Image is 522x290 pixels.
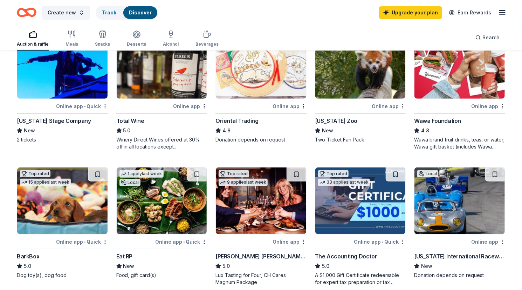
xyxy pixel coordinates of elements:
a: Image for Total WineTop rated6 applieslast weekOnline appTotal Wine5.0Winery Direct Wines offered... [116,32,207,150]
span: • [84,104,85,109]
div: Eat RP [116,252,133,261]
div: 15 applies last week [20,179,71,186]
a: Image for Virginia International RacewayLocalOnline app[US_STATE] International RacewayNewDonatio... [414,167,505,279]
div: Lux Tasting for Four, CH Cares Magnum Package [215,272,307,286]
span: New [322,126,333,135]
a: Image for Virginia Stage CompanyLocalOnline app•Quick[US_STATE] Stage CompanyNew2 tickets [17,32,108,143]
div: Donation depends on request [215,136,307,143]
div: Meals [66,41,78,47]
div: Beverages [195,41,219,47]
button: Beverages [195,27,219,51]
a: Image for Oriental TradingTop rated17 applieslast weekOnline appOriental Trading4.8Donation depen... [215,32,307,143]
div: Top rated [219,170,249,177]
span: New [24,126,35,135]
button: Alcohol [163,27,179,51]
span: New [123,262,135,270]
div: Wawa Foundation [414,117,461,125]
div: Online app [471,237,505,246]
img: Image for Eat RP [117,167,207,234]
div: [US_STATE] International Raceway [414,252,505,261]
div: 33 applies last week [318,179,370,186]
div: BarkBox [17,252,39,261]
a: Upgrade your plan [379,6,442,19]
button: Snacks [95,27,110,51]
div: Online app Quick [56,102,108,111]
div: Online app [471,102,505,111]
a: Earn Rewards [445,6,495,19]
div: Online app [173,102,207,111]
div: The Accounting Doctor [315,252,377,261]
a: Image for Eat RP1 applylast weekLocalOnline app•QuickEat RPNewFood, gift card(s) [116,167,207,279]
img: Image for Virginia Zoo [315,32,406,99]
div: 1 apply last week [119,170,164,178]
span: Create new [48,8,76,17]
a: Image for The Accounting DoctorTop rated33 applieslast weekOnline app•QuickThe Accounting Doctor5... [315,167,406,286]
div: Two-Ticket Fan Pack [315,136,406,143]
div: Dog toy(s), dog food [17,272,108,279]
span: • [382,239,383,245]
a: Discover [129,9,152,15]
span: New [421,262,432,270]
div: [US_STATE] Zoo [315,117,357,125]
button: Meals [66,27,78,51]
div: Winery Direct Wines offered at 30% off in all locations except [GEOGRAPHIC_DATA], [GEOGRAPHIC_DAT... [116,136,207,150]
div: Top rated [20,170,50,177]
img: Image for Total Wine [117,32,207,99]
button: Auction & raffle [17,27,49,51]
div: 9 applies last week [219,179,268,186]
div: Total Wine [116,117,144,125]
button: TrackDiscover [96,6,158,20]
span: • [84,239,85,245]
div: Online app [372,102,406,111]
a: Image for BarkBoxTop rated15 applieslast weekOnline app•QuickBarkBox5.0Dog toy(s), dog food [17,167,108,279]
div: A $1,000 Gift Certificate redeemable for expert tax preparation or tax resolution services—recipi... [315,272,406,286]
img: Image for Cooper's Hawk Winery and Restaurants [216,167,306,234]
img: Image for Oriental Trading [216,32,306,99]
span: 5.0 [322,262,329,270]
span: Search [482,33,500,42]
a: Image for Wawa FoundationTop rated4 applieslast weekOnline appWawa Foundation4.8Wawa brand fruit ... [414,32,505,150]
span: 4.8 [222,126,231,135]
div: Alcohol [163,41,179,47]
span: • [183,239,185,245]
a: Image for Virginia ZooLocalOnline app[US_STATE] ZooNewTwo-Ticket Fan Pack [315,32,406,143]
a: Image for Cooper's Hawk Winery and RestaurantsTop rated9 applieslast weekOnline app[PERSON_NAME] ... [215,167,307,286]
div: Food, gift card(s) [116,272,207,279]
span: 5.0 [222,262,230,270]
div: Oriental Trading [215,117,259,125]
div: Online app Quick [56,237,108,246]
button: Desserts [127,27,146,51]
div: Donation depends on request [414,272,505,279]
span: 5.0 [24,262,31,270]
a: Home [17,4,36,21]
div: Local [119,179,140,186]
button: Search [470,31,505,45]
div: Online app Quick [354,237,406,246]
img: Image for Virginia Stage Company [17,32,108,99]
img: Image for The Accounting Doctor [315,167,406,234]
div: Online app [273,237,307,246]
div: Desserts [127,41,146,47]
span: 4.8 [421,126,429,135]
div: Local [417,170,438,177]
div: 2 tickets [17,136,108,143]
div: Top rated [318,170,349,177]
div: [US_STATE] Stage Company [17,117,91,125]
img: Image for Wawa Foundation [414,32,505,99]
img: Image for BarkBox [17,167,108,234]
div: [PERSON_NAME] [PERSON_NAME] Winery and Restaurants [215,252,307,261]
div: Auction & raffle [17,41,49,47]
img: Image for Virginia International Raceway [414,167,505,234]
span: 5.0 [123,126,131,135]
div: Online app [273,102,307,111]
div: Online app Quick [155,237,207,246]
div: Snacks [95,41,110,47]
a: Track [102,9,116,15]
div: Wawa brand fruit drinks, teas, or water; Wawa gift basket (includes Wawa products and coupons) [414,136,505,150]
button: Create new [42,6,90,20]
